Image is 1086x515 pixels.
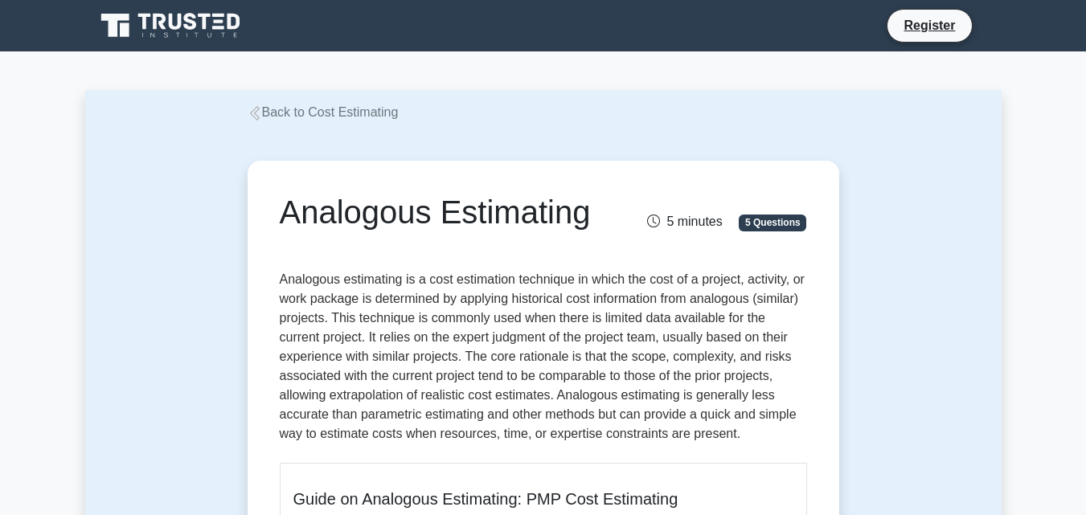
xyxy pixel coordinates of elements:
[293,489,793,509] h5: Guide on Analogous Estimating: PMP Cost Estimating
[647,215,722,228] span: 5 minutes
[894,15,965,35] a: Register
[280,270,807,450] p: Analogous estimating is a cost estimation technique in which the cost of a project, activity, or ...
[248,105,399,119] a: Back to Cost Estimating
[280,193,625,231] h1: Analogous Estimating
[739,215,806,231] span: 5 Questions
